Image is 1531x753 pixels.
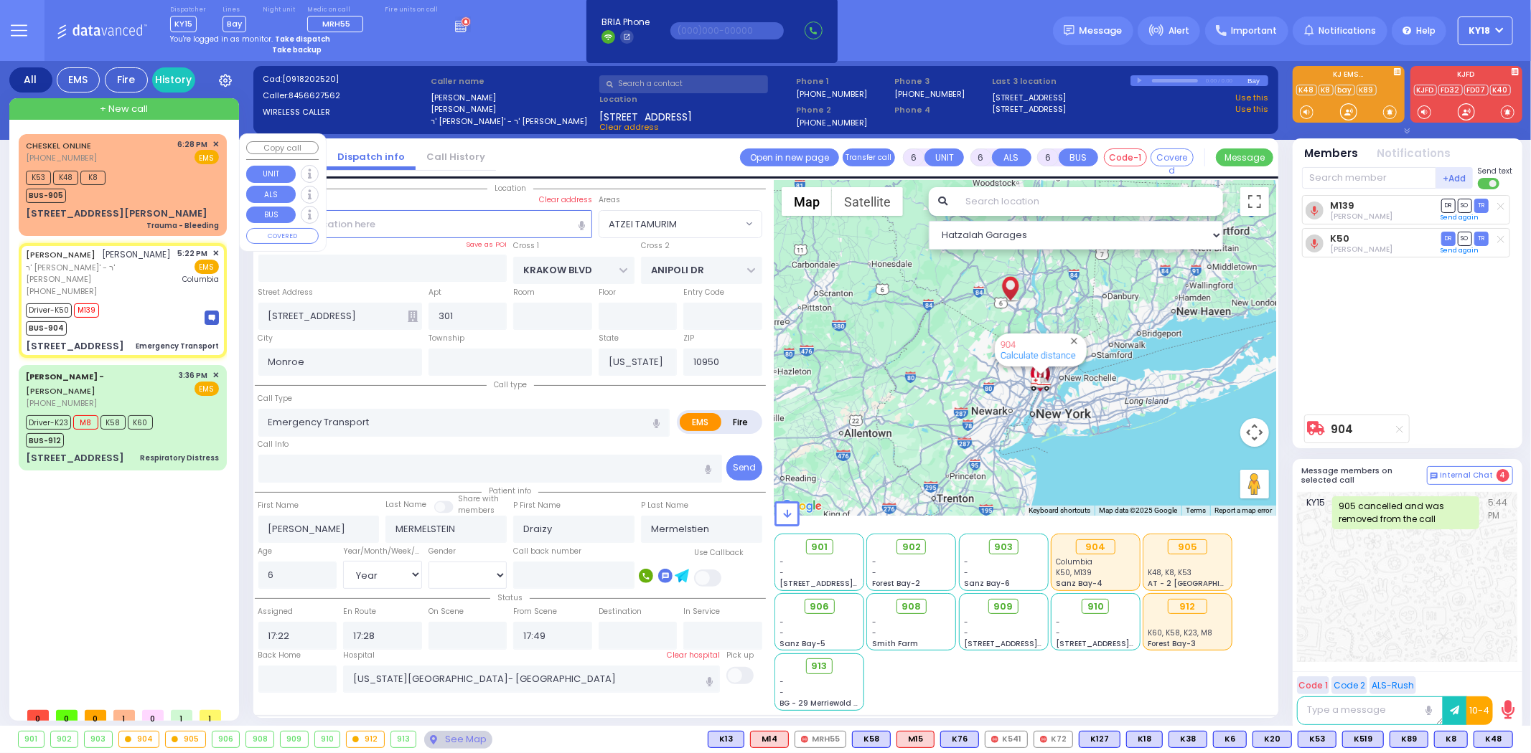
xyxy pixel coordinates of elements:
span: Sanz Bay-5 [780,638,826,649]
div: 901 [19,731,44,747]
span: - [1056,627,1060,638]
button: Members [1305,146,1359,162]
label: Destination [599,606,642,617]
button: Code 1 [1297,676,1329,694]
h5: Message members on selected call [1302,466,1427,485]
label: Medic on call [307,6,368,14]
div: Fire [105,67,148,93]
label: Last Name [385,499,426,511]
label: [PHONE_NUMBER] [796,117,867,128]
span: - [780,617,785,627]
div: 906 [212,731,240,747]
span: K50, M139 [1056,567,1092,578]
label: [PHONE_NUMBER] [894,88,965,99]
div: BLS [1126,731,1163,748]
img: Google [778,497,825,516]
span: Status [490,592,530,603]
span: KY15 [170,16,197,32]
label: [PERSON_NAME] [431,103,594,115]
span: - [872,557,876,567]
label: Call Info [258,439,289,450]
strong: Take dispatch [275,34,330,44]
div: 912 [347,731,384,747]
label: Call back number [513,546,581,557]
div: BLS [1434,731,1468,748]
label: Assigned [258,606,294,617]
div: MRH55 [795,731,846,748]
span: Alert [1169,24,1189,37]
label: On Scene [429,606,464,617]
label: [PHONE_NUMBER] [796,88,867,99]
div: 904 [1030,374,1052,392]
div: AVRUM JACOB MERMELSTEIN [998,261,1023,304]
span: 3:36 PM [179,370,208,381]
label: En Route [343,606,376,617]
label: Apt [429,287,441,298]
div: 904 [1076,539,1115,555]
button: BUS [246,207,296,224]
span: Phone 4 [894,104,988,116]
span: K60 [128,415,153,430]
span: [STREET_ADDRESS][PERSON_NAME] [780,578,916,589]
div: ALS [750,731,789,748]
label: Dispatcher [170,6,206,14]
a: Dispatch info [327,150,416,164]
span: 901 [811,540,828,554]
div: 913 [391,731,416,747]
span: Phone 1 [796,75,889,87]
button: ALS [992,148,1031,166]
label: City [258,333,273,344]
input: Search location [956,187,1222,216]
button: Transfer call [843,148,895,166]
a: FD07 [1464,85,1489,95]
span: BUS-905 [26,189,66,203]
span: Phone 2 [796,104,889,116]
span: TR [1474,199,1489,212]
a: Use this [1235,92,1268,104]
label: KJ EMS... [1293,71,1405,81]
label: ר' [PERSON_NAME]' - ר' [PERSON_NAME] [431,115,594,128]
span: Message [1080,24,1123,38]
span: Ezriel Schwartz [1330,211,1392,222]
div: See map [424,731,492,749]
img: red-radio-icon.svg [1040,736,1047,743]
div: Trauma - Bleeding [146,220,219,231]
label: KJFD [1410,71,1522,81]
div: Emergency Transport [136,341,219,351]
label: Caller name [431,75,594,87]
a: FD32 [1438,85,1463,95]
label: WIRELESS CALLER [263,106,426,118]
label: Age [258,546,273,557]
span: Sanz Bay-6 [964,578,1010,589]
span: - [780,687,785,698]
span: 1 [113,710,135,721]
div: M14 [750,731,789,748]
span: 0 [56,710,78,721]
img: Logo [57,22,152,39]
span: K48 [53,171,78,185]
span: Location [487,183,533,194]
label: Fire units on call [385,6,439,14]
a: M139 [1330,200,1354,211]
div: BLS [940,731,979,748]
span: EMS [195,260,219,274]
span: Driver-K50 [26,303,72,318]
label: Fire [721,413,761,431]
div: K72 [1034,731,1073,748]
span: M8 [73,415,98,430]
label: From Scene [513,606,557,617]
button: Toggle fullscreen view [1240,187,1269,216]
a: History [152,67,195,93]
span: BUS-904 [26,321,67,336]
span: 6:28 PM [178,139,208,150]
span: 0 [27,710,49,721]
button: +Add [1436,167,1474,189]
button: Close [1067,334,1081,348]
span: 903 [994,540,1013,554]
span: Moshe Brown [1330,244,1392,255]
div: BLS [1390,731,1428,748]
button: 10-4 [1466,696,1493,725]
a: bay [1335,85,1355,95]
span: SO [1458,199,1472,212]
div: 905 [1168,539,1207,555]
